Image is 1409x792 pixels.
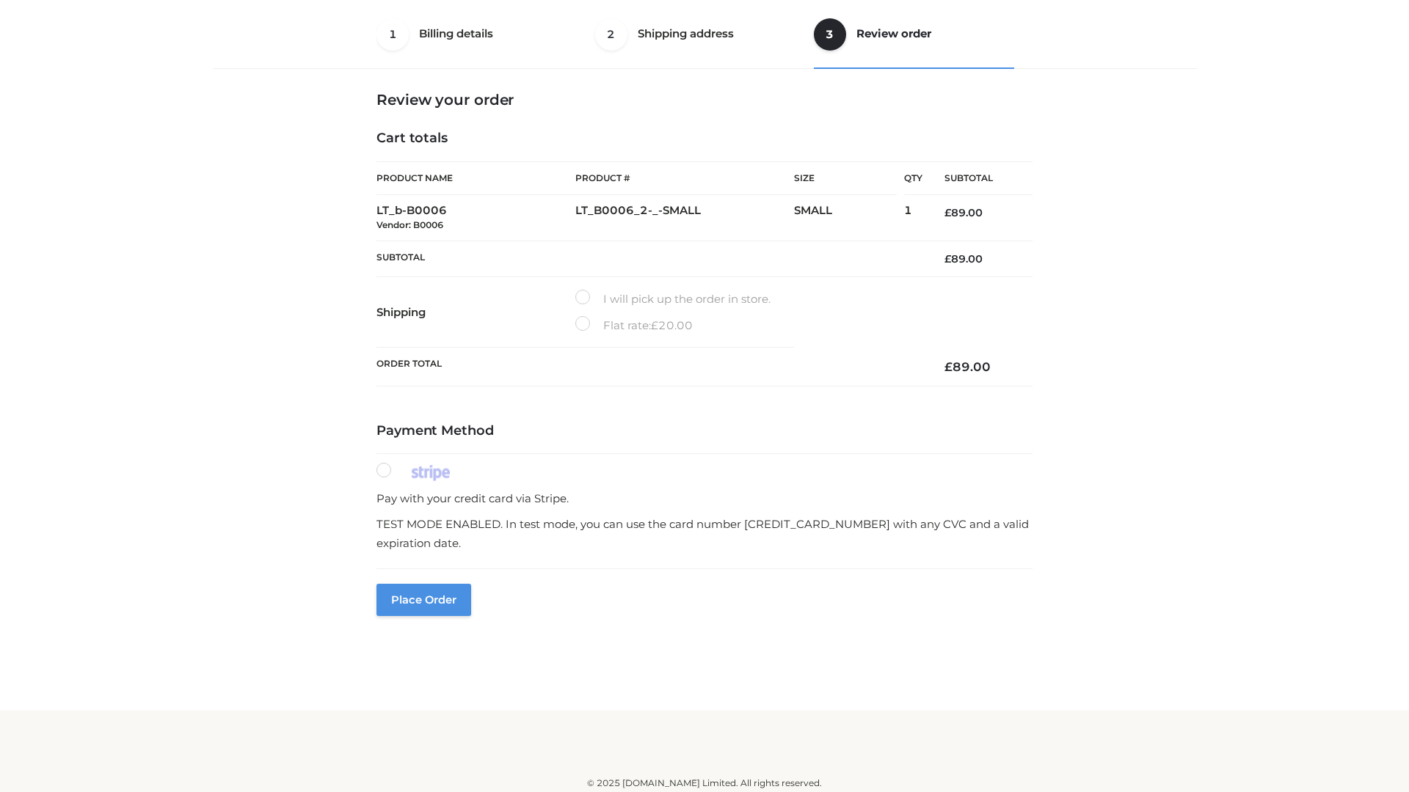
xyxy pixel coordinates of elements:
th: Shipping [376,277,575,348]
td: 1 [904,195,922,241]
span: £ [944,359,953,374]
label: Flat rate: [575,316,693,335]
bdi: 20.00 [651,318,693,332]
span: £ [944,252,951,265]
th: Subtotal [376,241,922,276]
th: Order Total [376,348,922,386]
span: £ [651,318,658,332]
h3: Review your order [376,91,1033,109]
td: LT_B0006_2-_-SMALL [575,195,794,241]
th: Qty [904,161,922,195]
bdi: 89.00 [944,206,983,219]
div: © 2025 [DOMAIN_NAME] Limited. All rights reserved. [218,776,1191,791]
td: SMALL [794,195,904,241]
bdi: 89.00 [944,359,991,374]
h4: Payment Method [376,423,1033,439]
label: I will pick up the order in store. [575,290,771,309]
h4: Cart totals [376,131,1033,147]
small: Vendor: B0006 [376,219,443,230]
td: LT_b-B0006 [376,195,575,241]
th: Size [794,162,897,195]
bdi: 89.00 [944,252,983,265]
button: Place order [376,584,471,616]
span: £ [944,206,951,219]
th: Subtotal [922,162,1033,195]
th: Product Name [376,161,575,195]
th: Product # [575,161,794,195]
p: TEST MODE ENABLED. In test mode, you can use the card number [CREDIT_CARD_NUMBER] with any CVC an... [376,515,1033,552]
p: Pay with your credit card via Stripe. [376,489,1033,508]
